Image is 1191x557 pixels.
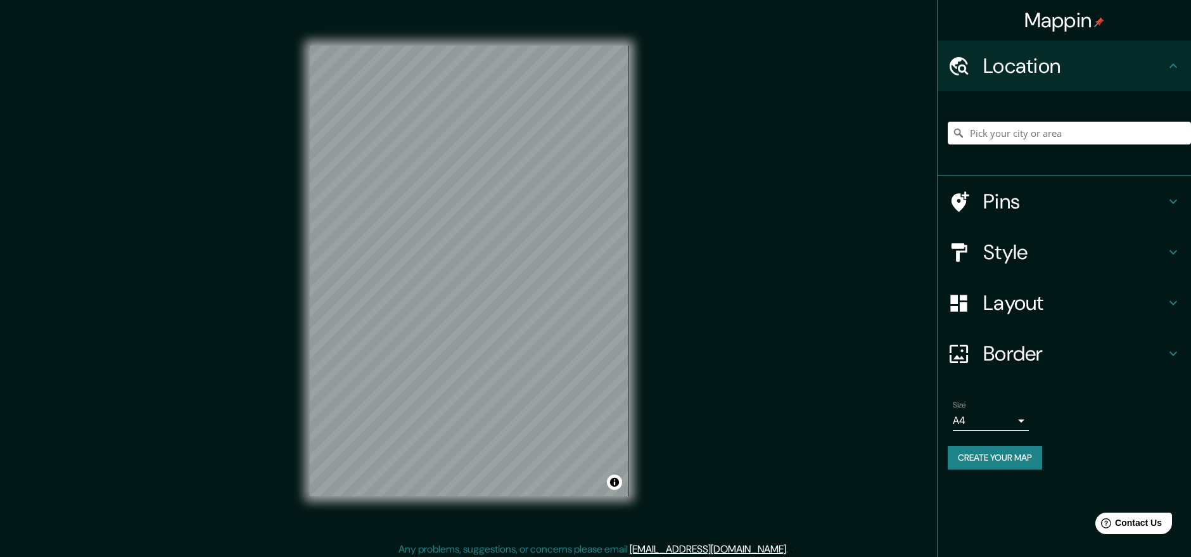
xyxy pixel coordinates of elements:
[938,176,1191,227] div: Pins
[630,542,786,556] a: [EMAIL_ADDRESS][DOMAIN_NAME]
[310,46,628,496] canvas: Map
[983,189,1166,214] h4: Pins
[953,411,1029,431] div: A4
[948,122,1191,144] input: Pick your city or area
[938,328,1191,379] div: Border
[938,41,1191,91] div: Location
[788,542,790,557] div: .
[948,446,1042,470] button: Create your map
[607,475,622,490] button: Toggle attribution
[1094,17,1104,27] img: pin-icon.png
[983,240,1166,265] h4: Style
[938,227,1191,278] div: Style
[938,278,1191,328] div: Layout
[1078,508,1177,543] iframe: Help widget launcher
[983,53,1166,79] h4: Location
[790,542,793,557] div: .
[953,400,966,411] label: Size
[983,341,1166,366] h4: Border
[983,290,1166,316] h4: Layout
[1024,8,1105,33] h4: Mappin
[398,542,788,557] p: Any problems, suggestions, or concerns please email .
